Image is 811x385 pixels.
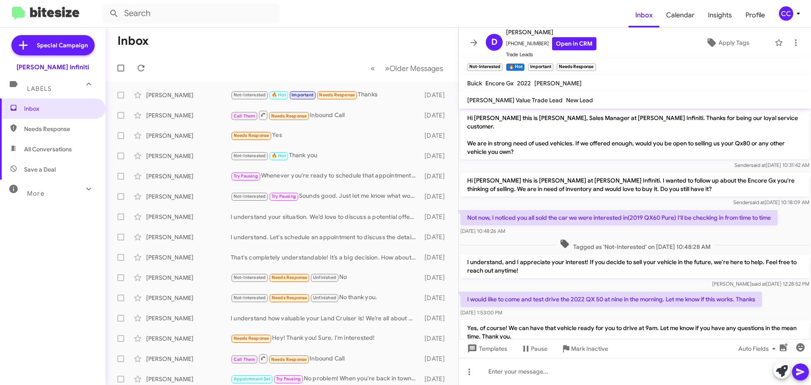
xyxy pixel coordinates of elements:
span: Appointment Set [234,376,271,382]
p: Hi [PERSON_NAME] this is [PERSON_NAME] at [PERSON_NAME] Infiniti. I wanted to follow up about the... [460,173,809,197]
div: [DATE] [420,111,452,120]
span: Important [291,92,313,98]
button: CC [772,6,802,21]
small: Important [528,63,553,71]
div: CC [779,6,793,21]
div: [PERSON_NAME] [146,294,231,302]
div: [DATE] [420,131,452,140]
span: said at [751,281,766,287]
span: Unfinished [313,275,336,280]
span: Tagged as 'Not-Interested' on [DATE] 10:48:28 AM [556,239,714,251]
div: [PERSON_NAME] [146,213,231,221]
span: Call Them [234,113,256,119]
div: [DATE] [420,273,452,282]
span: New Lead [566,96,593,104]
div: [DATE] [420,213,452,221]
div: That's completely understandable! It’s a big decision. How about scheduling a visit? We can discu... [231,253,420,262]
nav: Page navigation example [366,60,448,77]
div: [PERSON_NAME] [146,314,231,322]
button: Next [380,60,448,77]
div: [PERSON_NAME] [146,273,231,282]
p: Not now, I noticed you all sold the car we were interested in(2019 QX60 Pure) I'll be checking in... [460,210,778,225]
div: [DATE] [420,172,452,180]
a: Special Campaign [11,35,95,55]
span: 2022 [517,79,531,87]
span: Needs Response [272,295,308,300]
span: Apply Tags [718,35,749,50]
span: said at [750,199,765,205]
span: Labels [27,85,52,93]
p: Yes, of course! We can have that vehicle ready for you to drive at 9am. Let me know if you have a... [460,320,809,344]
span: said at [751,162,766,168]
span: Needs Response [272,275,308,280]
small: Needs Response [557,63,596,71]
span: Needs Response [234,336,269,341]
span: Needs Response [271,113,307,119]
span: Save a Deal [24,165,56,174]
span: Auto Fields [738,341,779,356]
div: [PERSON_NAME] [146,91,231,99]
h1: Inbox [117,34,149,48]
div: No problem! When you're back in town, let me know a good time to connect. Looking forward to help... [231,374,420,384]
span: Sender [DATE] 10:18:09 AM [733,199,809,205]
span: Unfinished [313,295,336,300]
button: Mark Inactive [554,341,615,356]
div: [DATE] [420,91,452,99]
span: Needs Response [319,92,355,98]
div: [PERSON_NAME] [146,111,231,120]
div: [DATE] [420,192,452,201]
div: No [231,273,420,282]
small: 🔥 Hot [506,63,524,71]
span: Encore Gx [485,79,514,87]
span: [PHONE_NUMBER] [506,37,596,50]
a: Calendar [659,3,701,27]
div: Thank you [231,151,420,161]
a: Inbox [629,3,659,27]
span: Older Messages [389,64,443,73]
a: Insights [701,3,739,27]
span: Special Campaign [37,41,88,49]
span: Sender [DATE] 10:31:42 AM [735,162,809,168]
span: Buick [467,79,482,87]
span: Try Pausing [276,376,301,382]
div: [PERSON_NAME] [146,334,231,343]
div: Thanks [231,90,420,100]
span: Needs Response [234,133,269,138]
div: [PERSON_NAME] [146,131,231,140]
input: Search [102,3,280,24]
small: Not-Interested [467,63,503,71]
span: All Conversations [24,145,72,153]
span: Inbox [24,104,96,113]
span: « [370,63,375,74]
span: [DATE] 1:53:00 PM [460,309,502,316]
span: [PERSON_NAME] [DATE] 12:28:52 PM [712,281,809,287]
div: [PERSON_NAME] [146,355,231,363]
div: [DATE] [420,294,452,302]
p: Hi [PERSON_NAME] this is [PERSON_NAME], Sales Manager at [PERSON_NAME] Infiniti. Thanks for being... [460,110,809,159]
p: I would like to come and test drive the 2022 QX 50 at nine in the morning. Let me know if this wo... [460,292,762,307]
span: Try Pausing [272,194,296,199]
span: [PERSON_NAME] [534,79,582,87]
a: Profile [739,3,772,27]
span: Trade Leads [506,50,596,59]
button: Apply Tags [684,35,770,50]
div: Yes [231,131,420,140]
span: Needs Response [24,125,96,133]
div: Inbound Call [231,353,420,364]
div: [DATE] [420,233,452,241]
span: [PERSON_NAME] Value Trade Lead [467,96,563,104]
div: Hey! Thank you! Sure, I'm interested! [231,333,420,343]
div: [PERSON_NAME] Infiniti [16,63,89,71]
span: [PERSON_NAME] [506,27,596,37]
a: Open in CRM [552,37,596,50]
span: Not-Interested [234,92,266,98]
span: D [491,35,498,49]
div: I understand your situation. We’d love to discuss a potential offer for your Q50. Would you like ... [231,213,420,221]
span: Not-Interested [234,194,266,199]
div: [PERSON_NAME] [146,192,231,201]
span: 🔥 Hot [272,153,286,158]
div: Sounds good. Just let me know what works for you. Thank you! [231,191,420,201]
div: [DATE] [420,375,452,383]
